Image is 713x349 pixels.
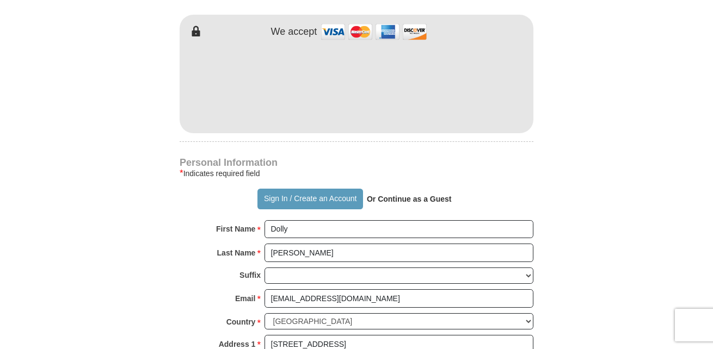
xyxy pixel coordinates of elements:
[235,291,255,306] strong: Email
[226,314,256,329] strong: Country
[239,267,261,283] strong: Suffix
[367,195,452,203] strong: Or Continue as a Guest
[257,189,362,209] button: Sign In / Create an Account
[216,221,255,236] strong: First Name
[217,245,256,260] strong: Last Name
[180,167,533,180] div: Indicates required field
[180,158,533,167] h4: Personal Information
[271,26,317,38] h4: We accept
[319,20,428,43] img: credit cards accepted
